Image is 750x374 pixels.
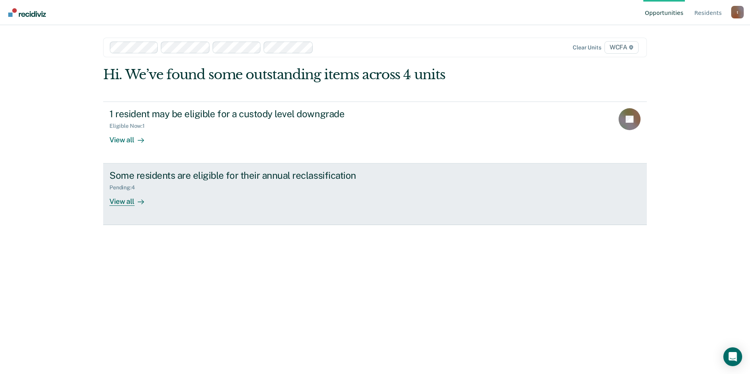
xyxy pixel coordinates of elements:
[109,123,151,129] div: Eligible Now : 1
[109,170,385,181] div: Some residents are eligible for their annual reclassification
[109,129,153,144] div: View all
[109,191,153,206] div: View all
[731,6,744,18] button: Profile dropdown button
[604,41,639,54] span: WCFA
[103,102,647,163] a: 1 resident may be eligible for a custody level downgradeEligible Now:1View all
[8,8,46,17] img: Recidiviz
[573,44,601,51] div: Clear units
[723,347,742,366] div: Open Intercom Messenger
[103,163,647,225] a: Some residents are eligible for their annual reclassificationPending:4View all
[109,184,141,191] div: Pending : 4
[731,6,744,18] div: t
[109,108,385,120] div: 1 resident may be eligible for a custody level downgrade
[103,67,538,83] div: Hi. We’ve found some outstanding items across 4 units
